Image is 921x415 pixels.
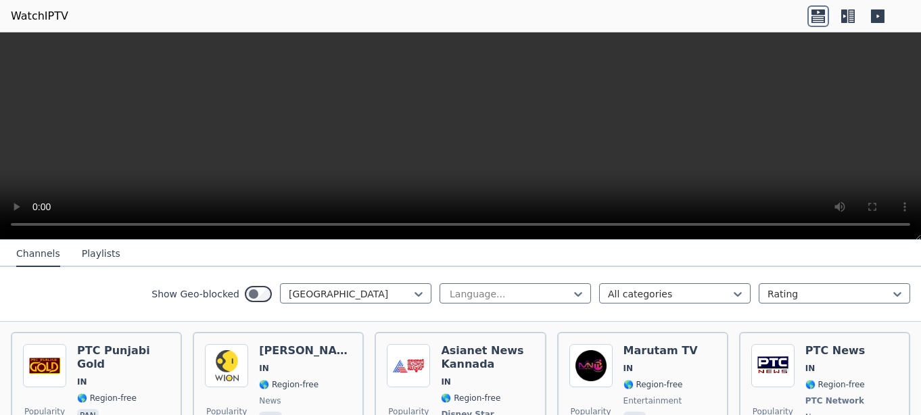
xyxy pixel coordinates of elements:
[805,395,864,406] span: PTC Network
[623,395,682,406] span: entertainment
[441,393,500,404] span: 🌎 Region-free
[16,241,60,267] button: Channels
[205,344,248,387] img: WION
[259,379,318,390] span: 🌎 Region-free
[441,344,534,371] h6: Asianet News Kannada
[11,8,68,24] a: WatchIPTV
[23,344,66,387] img: PTC Punjabi Gold
[151,287,239,301] label: Show Geo-blocked
[805,379,865,390] span: 🌎 Region-free
[751,344,795,387] img: PTC News
[77,393,137,404] span: 🌎 Region-free
[82,241,120,267] button: Playlists
[387,344,430,387] img: Asianet News Kannada
[623,363,634,374] span: IN
[805,344,867,358] h6: PTC News
[623,379,683,390] span: 🌎 Region-free
[259,363,269,374] span: IN
[805,363,816,374] span: IN
[259,344,352,358] h6: [PERSON_NAME]
[259,395,281,406] span: news
[569,344,613,387] img: Marutam TV
[77,344,170,371] h6: PTC Punjabi Gold
[441,376,451,387] span: IN
[623,344,698,358] h6: Marutam TV
[77,376,87,387] span: IN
